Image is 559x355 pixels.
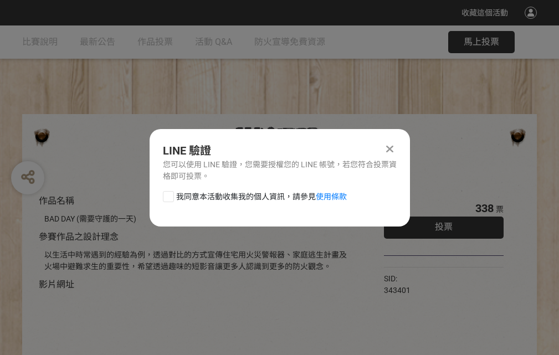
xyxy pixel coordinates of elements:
a: 比賽說明 [22,25,58,59]
span: 我同意本活動收集我的個人資訊，請參見 [176,191,347,203]
span: 馬上投票 [464,37,499,47]
span: 影片網址 [39,279,74,290]
a: 使用條款 [316,192,347,201]
span: 收藏這個活動 [461,8,508,17]
span: 防火宣導免費資源 [254,37,325,47]
span: 參賽作品之設計理念 [39,231,119,242]
span: 活動 Q&A [195,37,232,47]
div: LINE 驗證 [163,142,397,159]
a: 作品投票 [137,25,173,59]
a: 活動 Q&A [195,25,232,59]
div: 您可以使用 LINE 驗證，您需要授權您的 LINE 帳號，若您符合投票資格即可投票。 [163,159,397,182]
span: 票 [496,205,504,214]
button: 馬上投票 [448,31,515,53]
iframe: Facebook Share [413,273,469,284]
a: 最新公告 [80,25,115,59]
span: SID: 343401 [384,274,411,295]
span: 投票 [435,222,453,232]
a: 防火宣導免費資源 [254,25,325,59]
div: BAD DAY (需要守護的一天) [44,213,351,225]
span: 比賽說明 [22,37,58,47]
span: 最新公告 [80,37,115,47]
span: 作品投票 [137,37,173,47]
span: 作品名稱 [39,195,74,206]
span: 338 [475,202,494,215]
div: 以生活中時常遇到的經驗為例，透過對比的方式宣傳住宅用火災警報器、家庭逃生計畫及火場中避難求生的重要性，希望透過趣味的短影音讓更多人認識到更多的防火觀念。 [44,249,351,272]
